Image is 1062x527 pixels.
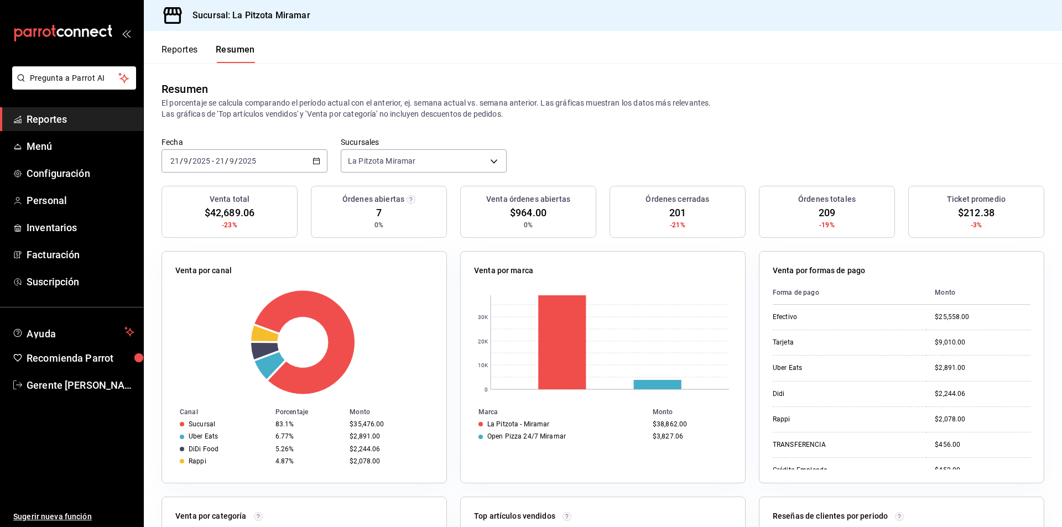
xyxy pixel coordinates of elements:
[189,156,192,165] span: /
[773,510,888,522] p: Reseñas de clientes por periodo
[376,205,382,220] span: 7
[13,511,134,523] span: Sugerir nueva función
[210,194,249,205] h3: Venta total
[275,445,341,453] div: 5.26%
[773,466,883,475] div: Crédito Empleado
[773,415,883,424] div: Rappi
[27,351,134,366] span: Recomienda Parrot
[958,205,995,220] span: $212.38
[27,274,134,289] span: Suscripción
[229,156,235,165] input: --
[275,457,341,465] div: 4.87%
[773,389,883,399] div: Didi
[170,156,180,165] input: --
[648,406,745,418] th: Monto
[798,194,856,205] h3: Órdenes totales
[474,265,533,276] p: Venta por marca
[524,220,533,230] span: 0%
[27,193,134,208] span: Personal
[205,205,254,220] span: $42,689.06
[926,281,1030,305] th: Monto
[342,194,404,205] h3: Órdenes abiertas
[180,156,183,165] span: /
[374,220,383,230] span: 0%
[175,265,232,276] p: Venta por canal
[670,220,685,230] span: -21%
[935,415,1030,424] div: $2,078.00
[345,406,446,418] th: Monto
[935,338,1030,347] div: $9,010.00
[947,194,1006,205] h3: Ticket promedio
[235,156,238,165] span: /
[225,156,228,165] span: /
[162,406,271,418] th: Canal
[27,325,120,338] span: Ayuda
[653,432,727,440] div: $3,827.06
[238,156,257,165] input: ----
[162,97,1044,119] p: El porcentaje se calcula comparando el período actual con el anterior, ej. semana actual vs. sema...
[350,432,429,440] div: $2,891.00
[935,466,1030,475] div: $452.00
[222,220,237,230] span: -23%
[773,265,865,276] p: Venta por formas de pago
[162,138,327,146] label: Fecha
[183,156,189,165] input: --
[653,420,727,428] div: $38,862.00
[175,510,247,522] p: Venta por categoría
[275,420,341,428] div: 83.1%
[971,220,982,230] span: -3%
[212,156,214,165] span: -
[189,457,206,465] div: Rappi
[350,420,429,428] div: $35,476.00
[669,205,686,220] span: 201
[478,314,488,320] text: 30K
[773,338,883,347] div: Tarjeta
[487,432,566,440] div: Open Pizza 24/7 Miramar
[162,44,255,63] div: navigation tabs
[215,156,225,165] input: --
[27,220,134,235] span: Inventarios
[773,312,883,322] div: Efectivo
[350,457,429,465] div: $2,078.00
[819,205,835,220] span: 209
[275,432,341,440] div: 6.77%
[935,312,1030,322] div: $25,558.00
[27,247,134,262] span: Facturación
[348,155,415,166] span: La Pitzota Miramar
[478,338,488,345] text: 20K
[487,420,550,428] div: La Pitzota - Miramar
[773,440,883,450] div: TRANSFERENCIA
[510,205,546,220] span: $964.00
[189,445,218,453] div: DiDi Food
[773,363,883,373] div: Uber Eats
[935,363,1030,373] div: $2,891.00
[189,420,215,428] div: Sucursal
[27,378,134,393] span: Gerente [PERSON_NAME]
[645,194,709,205] h3: Órdenes cerradas
[474,510,555,522] p: Top artículos vendidos
[184,9,310,22] h3: Sucursal: La Pitzota Miramar
[27,112,134,127] span: Reportes
[341,138,507,146] label: Sucursales
[271,406,345,418] th: Porcentaje
[30,72,119,84] span: Pregunta a Parrot AI
[478,362,488,368] text: 10K
[27,139,134,154] span: Menú
[162,44,198,63] button: Reportes
[189,432,218,440] div: Uber Eats
[27,166,134,181] span: Configuración
[773,281,926,305] th: Forma de pago
[935,440,1030,450] div: $456.00
[350,445,429,453] div: $2,244.06
[162,81,208,97] div: Resumen
[216,44,255,63] button: Resumen
[935,389,1030,399] div: $2,244.06
[12,66,136,90] button: Pregunta a Parrot AI
[8,80,136,92] a: Pregunta a Parrot AI
[461,406,648,418] th: Marca
[485,387,488,393] text: 0
[819,220,835,230] span: -19%
[192,156,211,165] input: ----
[486,194,570,205] h3: Venta órdenes abiertas
[122,29,131,38] button: open_drawer_menu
